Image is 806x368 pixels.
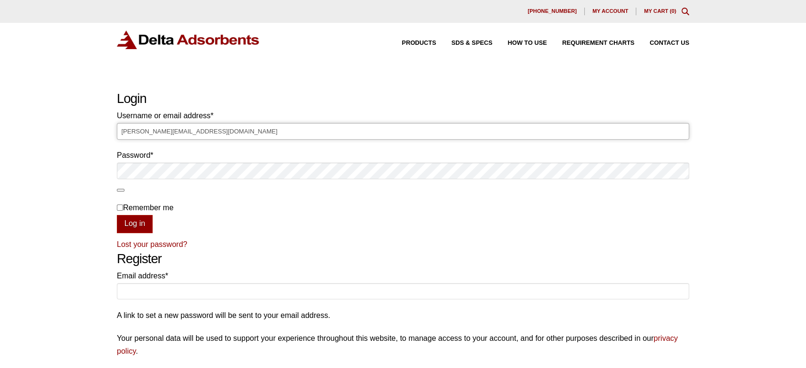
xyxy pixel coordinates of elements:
[585,8,636,15] a: My account
[117,309,689,322] p: A link to set a new password will be sent to your email address.
[492,40,547,46] a: How to Use
[123,204,174,212] span: Remember me
[117,240,187,248] a: Lost your password?
[387,40,436,46] a: Products
[644,8,676,14] a: My Cart (0)
[682,8,689,15] div: Toggle Modal Content
[117,251,689,267] h2: Register
[436,40,492,46] a: SDS & SPECS
[117,269,689,282] label: Email address
[117,149,689,162] label: Password
[592,9,628,14] span: My account
[547,40,634,46] a: Requirement Charts
[117,91,689,107] h2: Login
[672,8,674,14] span: 0
[507,40,547,46] span: How to Use
[562,40,634,46] span: Requirement Charts
[402,40,436,46] span: Products
[520,8,585,15] a: [PHONE_NUMBER]
[451,40,492,46] span: SDS & SPECS
[117,215,153,233] button: Log in
[117,31,260,49] img: Delta Adsorbents
[117,109,689,122] label: Username or email address
[634,40,689,46] a: Contact Us
[117,189,124,192] button: Show password
[117,332,689,358] p: Your personal data will be used to support your experience throughout this website, to manage acc...
[650,40,689,46] span: Contact Us
[527,9,577,14] span: [PHONE_NUMBER]
[117,204,123,211] input: Remember me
